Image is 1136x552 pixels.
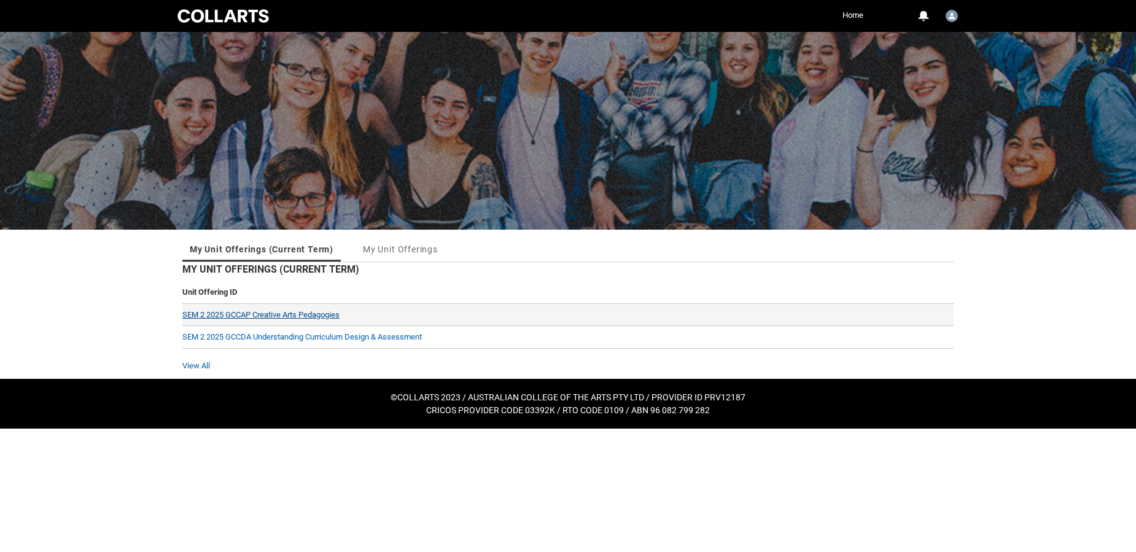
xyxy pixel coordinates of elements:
a: My Unit Offerings [363,237,438,262]
a: SEM 2 2025 GCCDA Understanding Curriculum Design & Assessment [182,332,422,341]
button: User Profile Natasha.Taylor [943,5,961,25]
a: Home [839,6,866,25]
li: My Unit Offerings [356,237,445,262]
a: My Unit Offerings (Current Term) [190,237,333,262]
a: View All Unit Enrolments [182,361,210,370]
img: Natasha.Taylor [946,10,958,22]
li: My Unit Offerings (Current Term) [182,237,341,262]
a: SEM 2 2025 GCCAP Creative Arts Pedagogies [182,310,340,319]
th: Unit Offering ID [182,281,954,304]
h2: My Unit Offerings (Current Term) [182,262,954,281]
